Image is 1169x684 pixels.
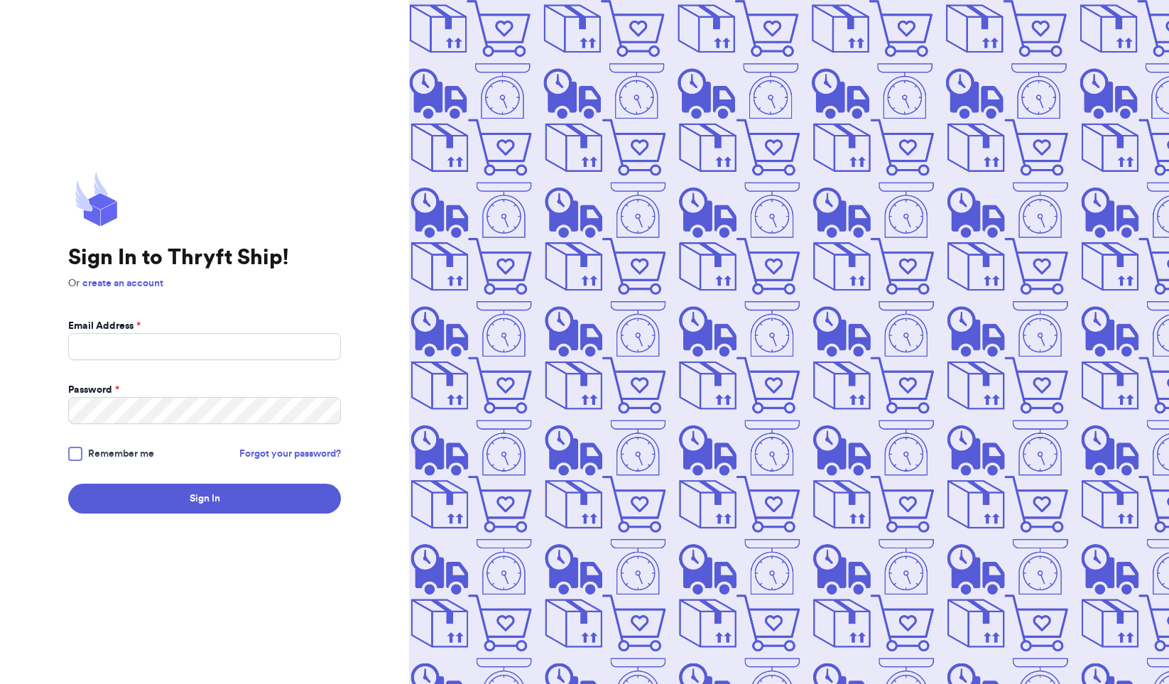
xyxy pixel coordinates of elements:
h1: Sign In to Thryft Ship! [68,245,341,271]
label: Email Address [68,319,141,333]
label: Password [68,383,119,397]
button: Sign In [68,484,341,514]
p: Or [68,276,341,291]
a: create an account [82,278,163,288]
span: Remember me [88,447,154,461]
a: Forgot your password? [239,447,341,461]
